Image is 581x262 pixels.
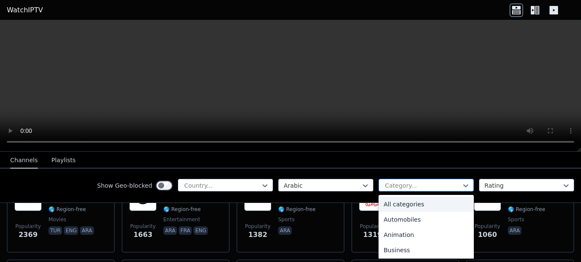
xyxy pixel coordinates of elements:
span: 1663 [134,230,153,240]
p: tur [48,226,62,235]
span: 🌎 Region-free [278,206,316,213]
div: Business [379,242,474,258]
span: Popularity [475,223,500,230]
span: 1382 [248,230,268,240]
span: 1319 [363,230,382,240]
span: entertainment [163,216,200,223]
span: 🌎 Region-free [163,206,201,213]
div: Automobiles [379,212,474,227]
p: eng [64,226,78,235]
p: fra [179,226,192,235]
p: ara [278,226,292,235]
button: Playlists [51,152,76,169]
span: sports [278,216,294,223]
a: WatchIPTV [7,5,43,15]
p: ara [508,226,521,235]
span: 1060 [478,230,497,240]
span: Popularity [130,223,156,230]
span: Popularity [245,223,271,230]
p: ara [163,226,177,235]
button: Channels [10,152,38,169]
p: eng [194,226,208,235]
label: Show Geo-blocked [97,181,152,190]
span: Popularity [15,223,41,230]
span: Popularity [360,223,385,230]
span: sports [508,216,524,223]
span: movies [48,216,66,223]
div: Animation [379,227,474,242]
span: 2369 [19,230,38,240]
div: All categories [379,197,474,212]
p: ara [80,226,94,235]
span: 🌎 Region-free [48,206,86,213]
span: 🌎 Region-free [508,206,545,213]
